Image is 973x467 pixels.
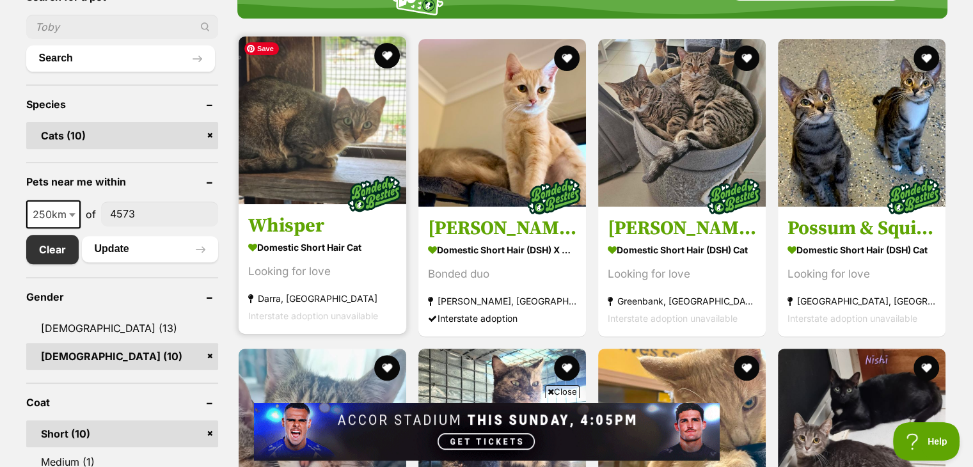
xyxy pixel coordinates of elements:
[702,164,766,228] img: bonded besties
[778,207,945,336] a: Possum & Squirrel Domestic Short Hair (DSH) Cat Looking for love [GEOGRAPHIC_DATA], [GEOGRAPHIC_D...
[608,313,738,324] span: Interstate adoption unavailable
[374,43,400,68] button: favourite
[82,236,218,262] button: Update
[734,45,759,71] button: favourite
[26,45,215,71] button: Search
[787,292,936,310] strong: [GEOGRAPHIC_DATA], [GEOGRAPHIC_DATA]
[428,292,576,310] strong: [PERSON_NAME], [GEOGRAPHIC_DATA]
[248,238,397,257] strong: Domestic Short Hair Cat
[598,39,766,207] img: Mia and Frankie - Domestic Short Hair (DSH) Cat
[248,290,397,307] strong: Darra, [GEOGRAPHIC_DATA]
[787,313,917,324] span: Interstate adoption unavailable
[914,355,940,381] button: favourite
[554,45,580,71] button: favourite
[598,207,766,336] a: [PERSON_NAME] and [PERSON_NAME] Domestic Short Hair (DSH) Cat Looking for love Greenbank, [GEOGRA...
[428,310,576,327] div: Interstate adoption
[893,422,960,461] iframe: Help Scout Beacon - Open
[26,122,218,149] a: Cats (10)
[342,162,406,226] img: bonded besties
[26,176,218,187] header: Pets near me within
[248,263,397,280] div: Looking for love
[26,99,218,110] header: Species
[734,355,759,381] button: favourite
[26,235,79,264] a: Clear
[239,36,406,204] img: Whisper - Domestic Short Hair Cat
[914,45,940,71] button: favourite
[554,355,580,381] button: favourite
[428,265,576,283] div: Bonded duo
[248,214,397,238] h3: Whisper
[26,397,218,408] header: Coat
[101,202,218,226] input: postcode
[428,216,576,241] h3: [PERSON_NAME] & [PERSON_NAME]
[248,310,378,321] span: Interstate adoption unavailable
[26,420,218,447] a: Short (10)
[374,355,400,381] button: favourite
[778,39,945,207] img: Possum & Squirrel - Domestic Short Hair (DSH) Cat
[26,15,218,39] input: Toby
[26,315,218,342] a: [DEMOGRAPHIC_DATA] (13)
[28,205,79,223] span: 250km
[608,241,756,259] strong: Domestic Short Hair (DSH) Cat
[545,385,580,398] span: Close
[608,216,756,241] h3: [PERSON_NAME] and [PERSON_NAME]
[787,241,936,259] strong: Domestic Short Hair (DSH) Cat
[244,42,279,55] span: Save
[882,164,946,228] img: bonded besties
[26,200,81,228] span: 250km
[418,39,586,207] img: Benny & Goldie - Domestic Short Hair (DSH) x Domestic Medium Hair (DMH) Cat
[254,403,720,461] iframe: Advertisement
[608,292,756,310] strong: Greenbank, [GEOGRAPHIC_DATA]
[26,343,218,370] a: [DEMOGRAPHIC_DATA] (10)
[608,265,756,283] div: Looking for love
[428,241,576,259] strong: Domestic Short Hair (DSH) x Domestic Medium Hair (DMH) Cat
[86,207,96,222] span: of
[787,265,936,283] div: Looking for love
[26,291,218,303] header: Gender
[522,164,586,228] img: bonded besties
[787,216,936,241] h3: Possum & Squirrel
[239,204,406,334] a: Whisper Domestic Short Hair Cat Looking for love Darra, [GEOGRAPHIC_DATA] Interstate adoption una...
[418,207,586,336] a: [PERSON_NAME] & [PERSON_NAME] Domestic Short Hair (DSH) x Domestic Medium Hair (DMH) Cat Bonded d...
